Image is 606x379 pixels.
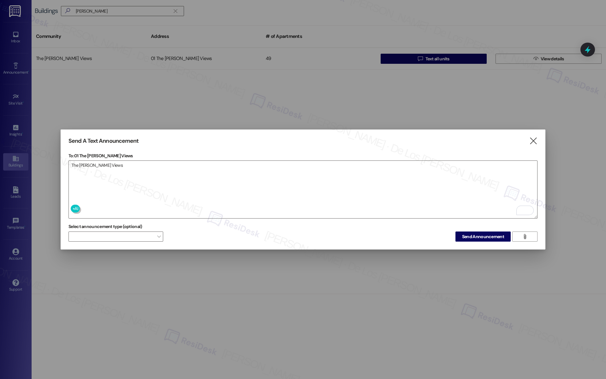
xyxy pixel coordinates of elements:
i:  [522,234,527,239]
button: Send Announcement [455,232,511,242]
h3: Send A Text Announcement [68,137,139,145]
div: To enrich screen reader interactions, please activate Accessibility in Grammarly extension settings [68,160,538,219]
p: To: 01 The [PERSON_NAME] Views [68,153,538,159]
span: Send Announcement [462,233,504,240]
textarea: To enrich screen reader interactions, please activate Accessibility in Grammarly extension settings [69,161,537,218]
i:  [529,138,538,144]
label: Select announcement type (optional) [68,222,142,232]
